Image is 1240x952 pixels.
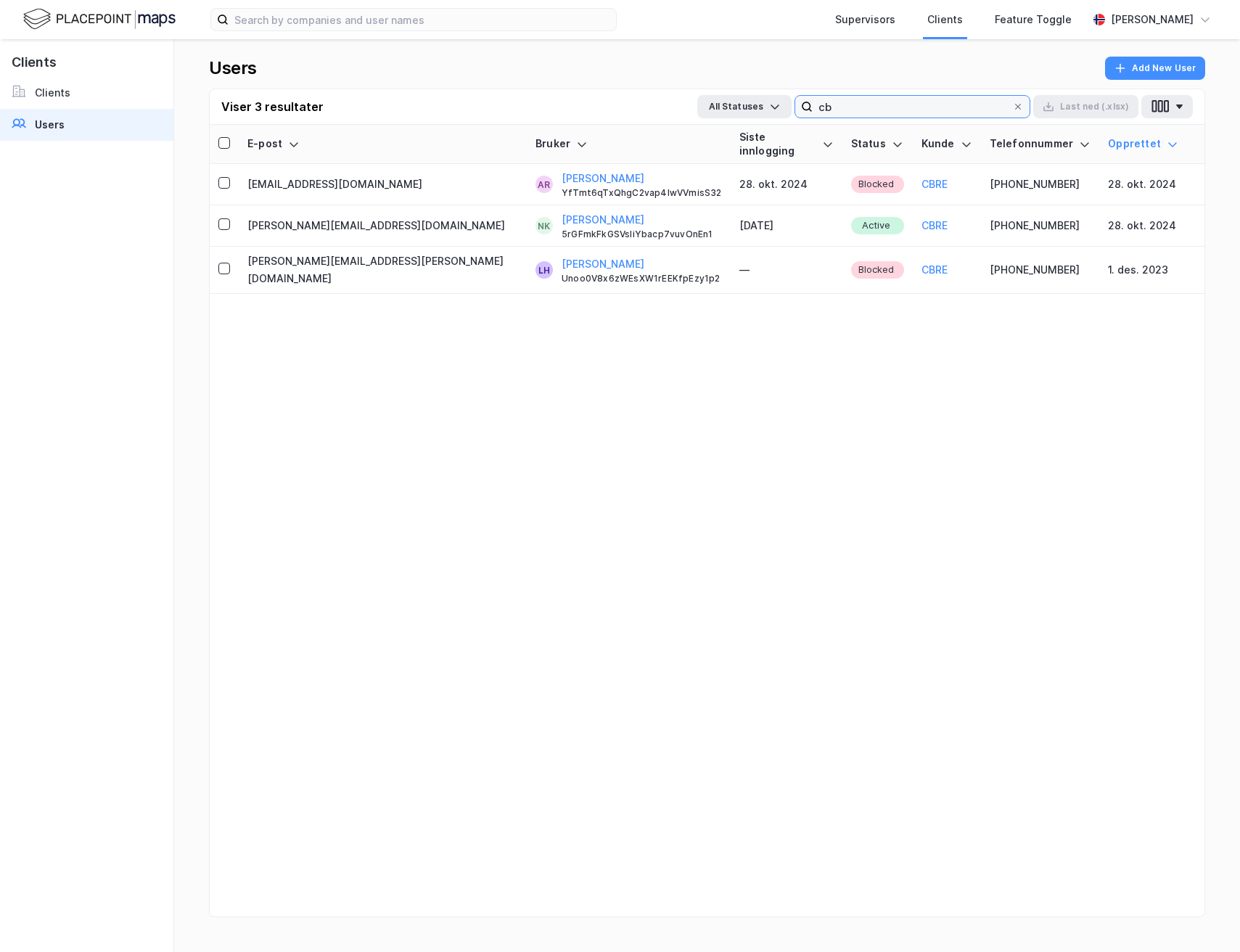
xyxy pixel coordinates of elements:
[1108,137,1178,151] div: Opprettet
[1167,882,1240,952] iframe: Chat Widget
[562,229,722,240] div: 5rGFmkFkGSVsliYbacp7vuvOnEn1
[1167,882,1240,952] div: Kontrollprogram for chat
[851,137,904,151] div: Status
[562,211,644,229] button: [PERSON_NAME]
[990,137,1091,151] div: Telefonnummer
[927,11,963,28] div: Clients
[239,247,527,294] td: [PERSON_NAME][EMAIL_ADDRESS][PERSON_NAME][DOMAIN_NAME]
[1099,247,1187,294] td: 1. des. 2023
[1111,11,1194,28] div: [PERSON_NAME]
[538,217,550,234] div: NK
[229,9,616,30] input: Search by companies and user names
[1099,205,1187,247] td: 28. okt. 2024
[921,176,948,193] button: CBRE
[1099,164,1187,205] td: 28. okt. 2024
[562,170,644,187] button: [PERSON_NAME]
[23,7,176,32] img: logo.f888ab2527a4732fd821a326f86c7f29.svg
[990,261,1091,279] div: [PHONE_NUMBER]
[813,96,1012,118] input: Search user by name, email or client
[995,11,1072,28] div: Feature Toggle
[562,273,722,284] div: Unoo0V8x6zWEsXW1rEEKfpEzy1p2
[990,176,1091,193] div: [PHONE_NUMBER]
[921,261,948,279] button: CBRE
[697,95,792,118] button: All Statuses
[562,187,722,199] div: YfTmt6qTxQhgC2vap4lwVVmisS32
[239,205,527,247] td: [PERSON_NAME][EMAIL_ADDRESS][DOMAIN_NAME]
[221,98,324,115] div: Viser 3 resultater
[921,137,972,151] div: Kunde
[562,255,644,273] button: [PERSON_NAME]
[35,116,65,134] div: Users
[538,261,550,279] div: LH
[739,131,834,157] div: Siste innlogging
[239,164,527,205] td: [EMAIL_ADDRESS][DOMAIN_NAME]
[921,217,948,234] button: CBRE
[731,247,842,294] td: —
[731,205,842,247] td: [DATE]
[247,137,518,151] div: E-post
[731,164,842,205] td: 28. okt. 2024
[990,217,1091,234] div: [PHONE_NUMBER]
[1105,57,1205,80] button: Add New User
[35,84,70,102] div: Clients
[538,176,550,193] div: AR
[209,57,257,80] div: Users
[535,137,722,151] div: Bruker
[835,11,895,28] div: Supervisors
